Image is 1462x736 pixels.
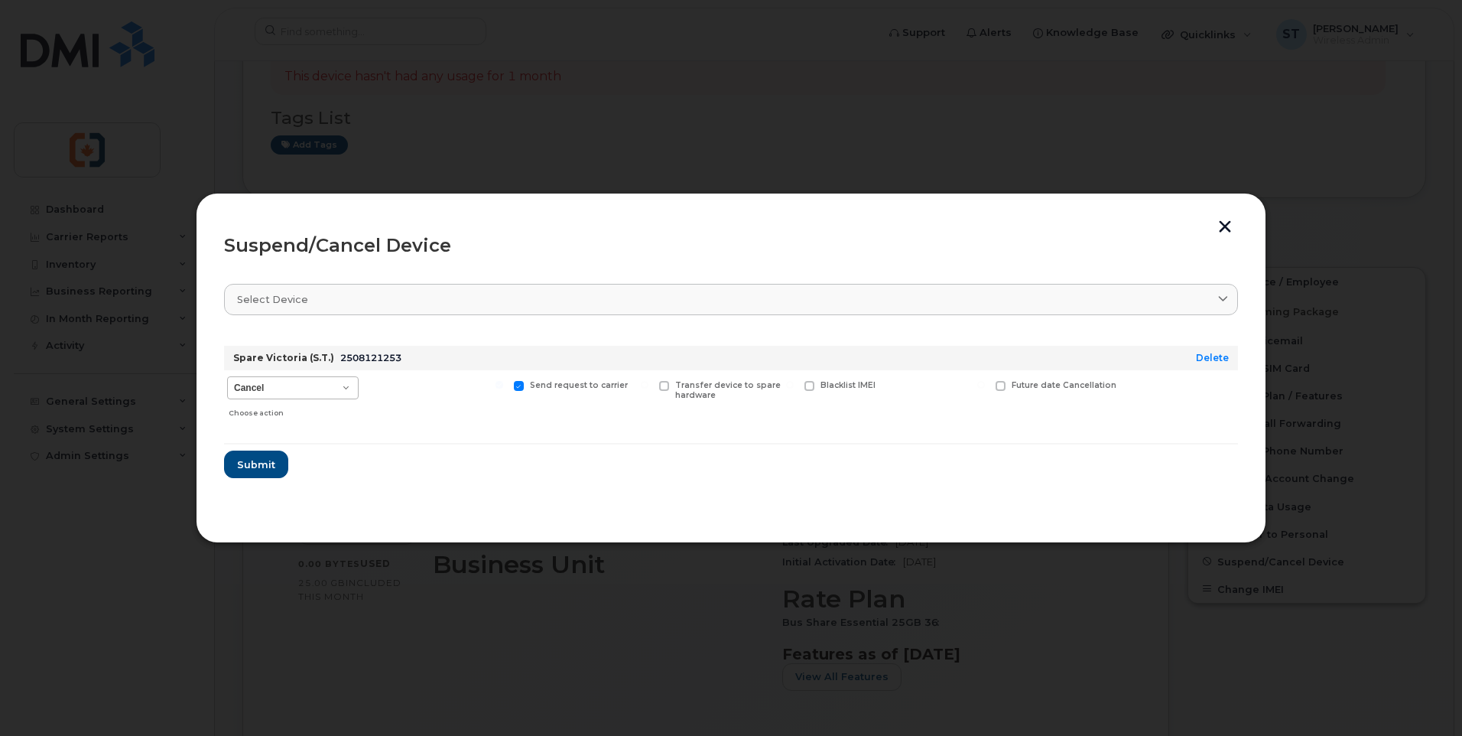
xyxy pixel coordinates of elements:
a: Delete [1196,352,1229,363]
input: Transfer device to spare hardware [641,381,648,389]
span: 2508121253 [340,352,401,363]
a: Select device [224,284,1238,315]
div: Suspend/Cancel Device [224,236,1238,255]
strong: Spare Victoria (S.T.) [233,352,334,363]
input: Future date Cancellation [977,381,985,389]
input: Send request to carrier [495,381,503,389]
span: Send request to carrier [530,380,628,390]
div: Choose action [229,401,359,419]
span: Submit [237,458,275,472]
input: Blacklist IMEI [786,381,794,389]
button: Submit [224,451,288,478]
span: Select device [237,292,308,307]
span: Future date Cancellation [1012,380,1116,390]
span: Blacklist IMEI [820,380,876,390]
span: Transfer device to spare hardware [675,380,781,400]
